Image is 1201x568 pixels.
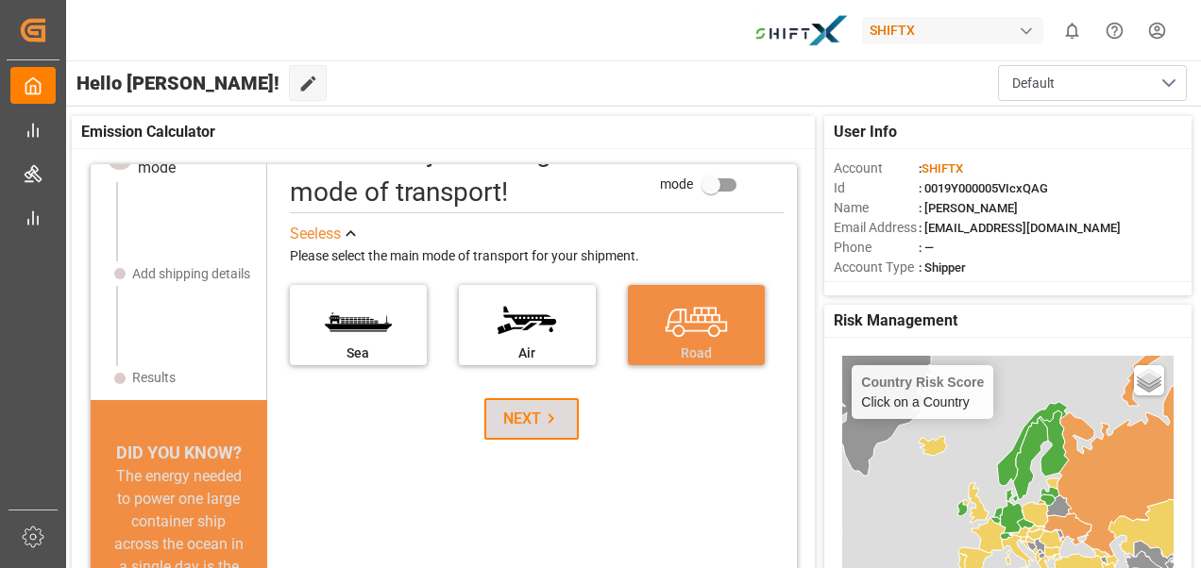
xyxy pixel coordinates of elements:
[919,241,934,255] span: : —
[834,258,919,277] span: Account Type
[484,398,579,440] button: NEXT
[1012,74,1055,93] span: Default
[637,343,755,363] div: Road
[919,221,1121,235] span: : [EMAIL_ADDRESS][DOMAIN_NAME]
[290,245,784,268] div: Please select the main mode of transport for your shipment.
[290,133,642,212] div: Let's start by selecting the mode of transport!
[754,14,849,47] img: Bildschirmfoto%202024-11-13%20um%2009.31.44.png_1731487080.png
[919,161,963,175] span: :
[81,121,215,143] span: Emission Calculator
[1093,9,1136,52] button: Help Center
[132,368,176,388] div: Results
[922,161,963,175] span: SHIFTX
[834,121,897,143] span: User Info
[503,408,561,430] div: NEXT
[862,17,1043,44] div: SHIFTX
[1051,9,1093,52] button: show 0 new notifications
[76,65,279,101] span: Hello [PERSON_NAME]!
[834,198,919,218] span: Name
[919,260,966,275] span: : Shipper
[862,12,1051,48] button: SHIFTX
[834,178,919,198] span: Id
[299,343,417,363] div: Sea
[998,65,1187,101] button: open menu
[834,159,919,178] span: Account
[91,440,267,465] div: DID YOU KNOW?
[861,375,984,390] h4: Country Risk Score
[834,238,919,258] span: Phone
[919,181,1048,195] span: : 0019Y000005VIcxQAG
[132,264,250,284] div: Add shipping details
[290,223,341,245] div: See less
[861,375,984,409] div: Click on a Country
[919,201,1018,215] span: : [PERSON_NAME]
[468,343,586,363] div: Air
[834,218,919,238] span: Email Address
[1134,365,1164,395] a: Layers
[834,309,957,332] span: Risk Management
